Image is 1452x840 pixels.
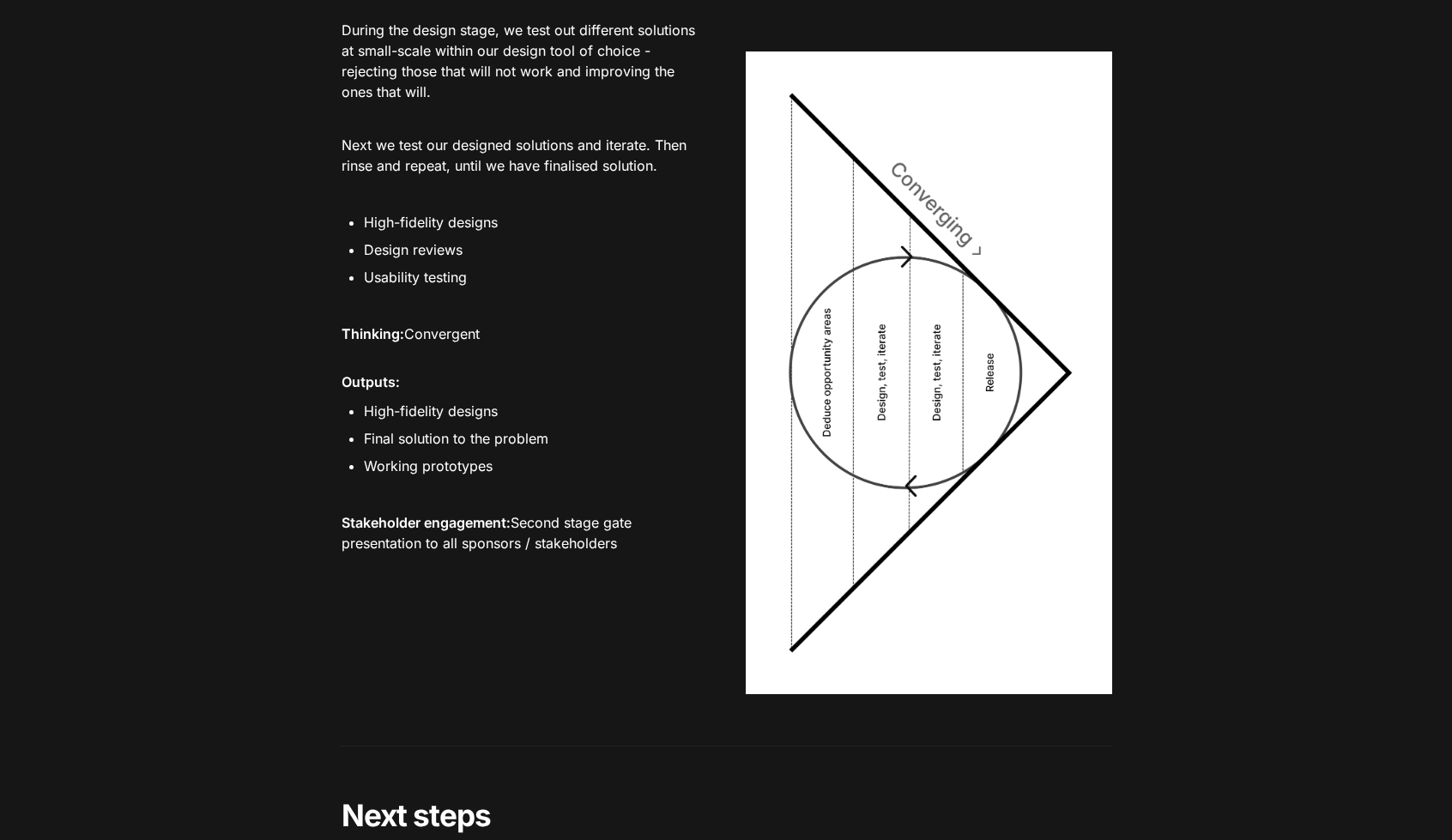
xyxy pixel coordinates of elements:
[342,514,511,531] strong: Stakeholder engagement:
[364,453,706,479] li: Working prototypes
[342,373,400,390] strong: Outputs:
[364,398,706,424] li: High-fidelity designs
[340,132,706,178] p: Next we test our designed solutions and iterate. Then rinse and repeat, until we have finalised s...
[340,17,706,105] p: During the design stage, we test out different solutions at small-scale within our design tool of...
[746,51,1112,694] img: image
[364,426,706,451] li: Final solution to the problem
[364,209,706,235] li: High-fidelity designs
[364,237,706,263] li: Design reviews
[364,264,706,290] li: Usability testing
[340,510,706,556] p: Second stage gate presentation to all sponsors / stakeholders
[340,321,706,348] p: Convergent
[340,795,1112,836] h2: Next steps
[342,325,404,342] strong: Thinking:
